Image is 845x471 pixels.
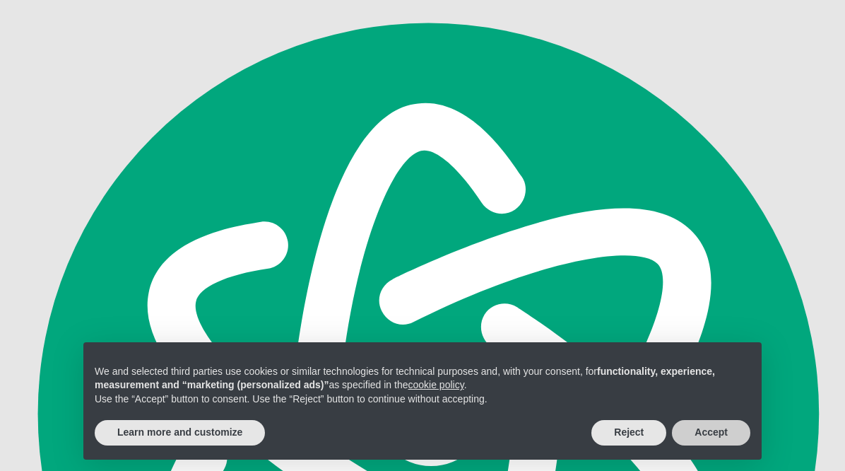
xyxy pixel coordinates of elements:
button: Accept [672,420,750,446]
button: Learn more and customize [95,420,265,446]
strong: functionality, experience, measurement and “marketing (personalized ads)” [95,366,715,391]
a: cookie policy [408,379,464,390]
p: We and selected third parties use cookies or similar technologies for technical purposes and, wit... [95,365,750,392]
p: Use the “Accept” button to consent. Use the “Reject” button to continue without accepting. [95,392,750,407]
div: Notice [72,331,773,471]
button: Reject [591,420,666,446]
